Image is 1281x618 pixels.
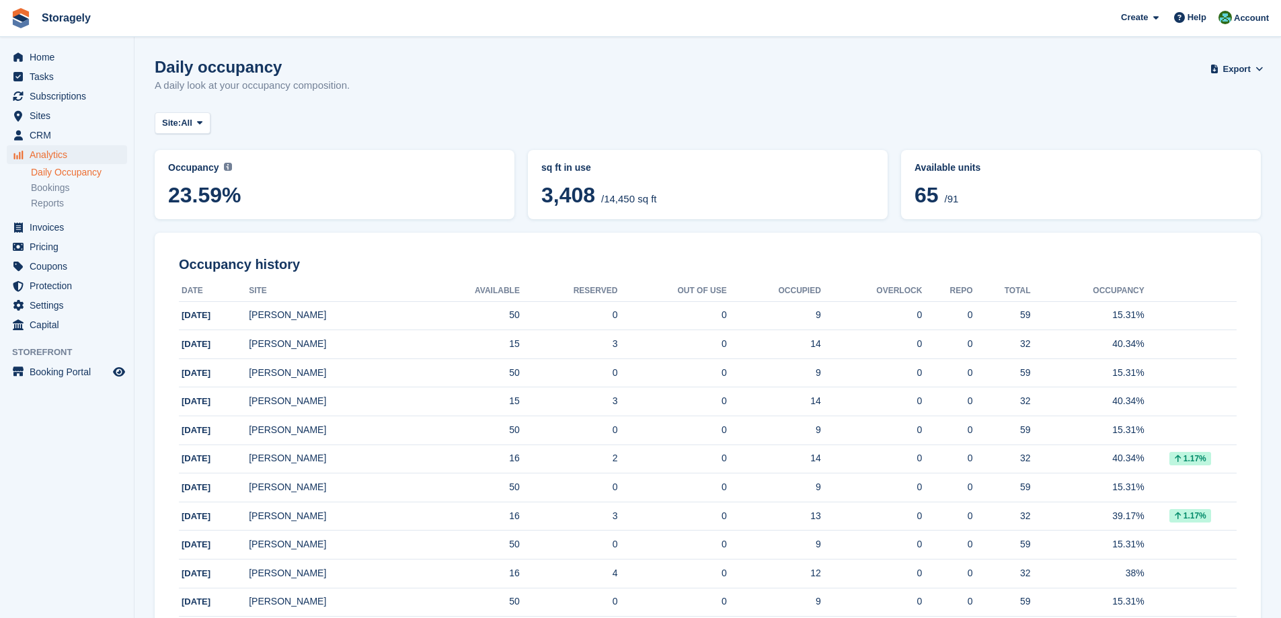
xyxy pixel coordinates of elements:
[1212,58,1261,80] button: Export
[179,280,249,302] th: Date
[520,358,618,387] td: 0
[30,315,110,334] span: Capital
[7,126,127,145] a: menu
[1031,445,1144,473] td: 40.34%
[30,145,110,164] span: Analytics
[1223,63,1251,76] span: Export
[30,276,110,295] span: Protection
[249,358,420,387] td: [PERSON_NAME]
[7,87,127,106] a: menu
[155,112,210,134] button: Site: All
[182,511,210,521] span: [DATE]
[7,67,127,86] a: menu
[973,387,1031,416] td: 32
[618,502,727,531] td: 0
[821,337,922,351] div: 0
[182,368,210,378] span: [DATE]
[420,301,520,330] td: 50
[249,559,420,588] td: [PERSON_NAME]
[30,126,110,145] span: CRM
[31,166,127,179] a: Daily Occupancy
[182,396,210,406] span: [DATE]
[520,301,618,330] td: 0
[30,87,110,106] span: Subscriptions
[1031,280,1144,302] th: Occupancy
[1031,387,1144,416] td: 40.34%
[1031,301,1144,330] td: 15.31%
[727,308,821,322] div: 9
[7,257,127,276] a: menu
[618,531,727,559] td: 0
[618,280,727,302] th: Out of Use
[520,445,618,473] td: 2
[420,445,520,473] td: 16
[181,116,192,130] span: All
[1031,330,1144,359] td: 40.34%
[922,594,972,609] div: 0
[922,366,972,380] div: 0
[727,509,821,523] div: 13
[249,416,420,445] td: [PERSON_NAME]
[618,473,727,502] td: 0
[973,588,1031,617] td: 59
[1169,452,1211,465] div: 1.17%
[541,183,595,207] span: 3,408
[727,366,821,380] div: 9
[420,559,520,588] td: 16
[420,531,520,559] td: 50
[7,145,127,164] a: menu
[420,588,520,617] td: 50
[1031,588,1144,617] td: 15.31%
[973,445,1031,473] td: 32
[420,280,520,302] th: Available
[727,566,821,580] div: 12
[1031,559,1144,588] td: 38%
[420,473,520,502] td: 50
[420,330,520,359] td: 15
[973,502,1031,531] td: 32
[922,480,972,494] div: 0
[601,193,657,204] span: /14,450 sq ft
[727,337,821,351] div: 14
[618,358,727,387] td: 0
[821,394,922,408] div: 0
[727,594,821,609] div: 9
[1031,531,1144,559] td: 15.31%
[922,451,972,465] div: 0
[618,301,727,330] td: 0
[821,280,922,302] th: Overlock
[922,308,972,322] div: 0
[821,566,922,580] div: 0
[420,358,520,387] td: 50
[249,473,420,502] td: [PERSON_NAME]
[520,280,618,302] th: Reserved
[727,451,821,465] div: 14
[7,362,127,381] a: menu
[162,116,181,130] span: Site:
[30,296,110,315] span: Settings
[249,301,420,330] td: [PERSON_NAME]
[520,387,618,416] td: 3
[727,537,821,551] div: 9
[30,237,110,256] span: Pricing
[520,502,618,531] td: 3
[541,162,591,173] span: sq ft in use
[915,183,939,207] span: 65
[618,559,727,588] td: 0
[520,473,618,502] td: 0
[973,473,1031,502] td: 59
[618,416,727,445] td: 0
[821,537,922,551] div: 0
[7,296,127,315] a: menu
[973,301,1031,330] td: 59
[973,531,1031,559] td: 59
[182,453,210,463] span: [DATE]
[182,339,210,349] span: [DATE]
[155,78,350,93] p: A daily look at your occupancy composition.
[36,7,96,29] a: Storagely
[420,502,520,531] td: 16
[249,330,420,359] td: [PERSON_NAME]
[12,346,134,359] span: Storefront
[727,280,821,302] th: Occupied
[1031,358,1144,387] td: 15.31%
